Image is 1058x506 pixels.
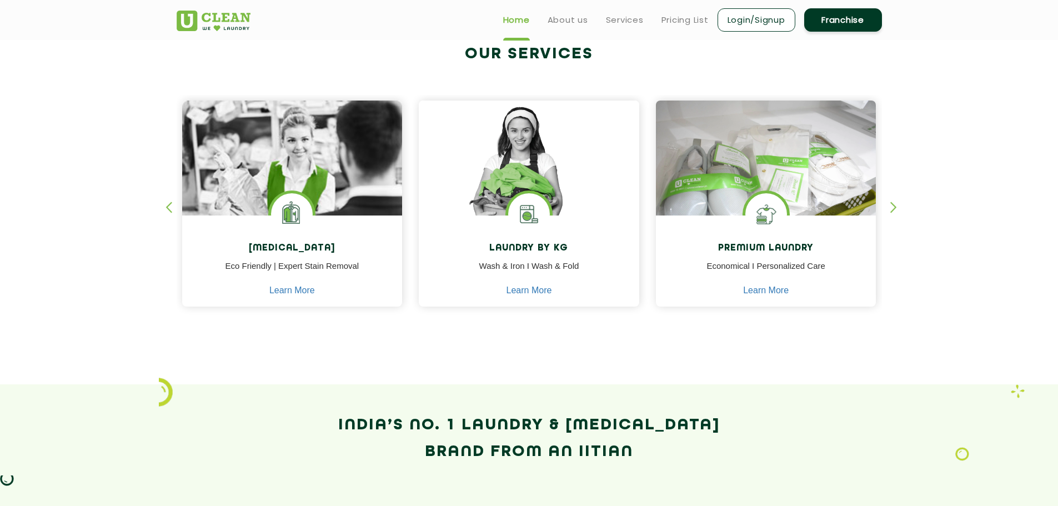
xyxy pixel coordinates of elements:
p: Eco Friendly | Expert Stain Removal [190,260,394,285]
a: Services [606,13,644,27]
img: Laundry wash and iron [1011,384,1025,398]
img: a girl with laundry basket [419,101,639,247]
img: Laundry Services near me [271,193,313,235]
a: Pricing List [661,13,709,27]
img: UClean Laundry and Dry Cleaning [177,11,250,31]
img: Laundry [955,447,969,462]
a: Home [503,13,530,27]
img: Shoes Cleaning [745,193,787,235]
h4: [MEDICAL_DATA] [190,243,394,254]
a: Learn More [269,285,315,295]
p: Economical I Personalized Care [664,260,868,285]
img: icon_2.png [159,378,173,407]
h4: Premium Laundry [664,243,868,254]
a: About us [548,13,588,27]
h4: Laundry by Kg [427,243,631,254]
p: Wash & Iron I Wash & Fold [427,260,631,285]
a: Learn More [507,285,552,295]
img: Drycleaners near me [182,101,403,278]
h2: India’s No. 1 Laundry & [MEDICAL_DATA] Brand from an IITian [177,412,882,465]
img: laundry washing machine [508,193,550,235]
a: Login/Signup [718,8,795,32]
a: Learn More [743,285,789,295]
h2: Our Services [177,45,882,63]
img: laundry done shoes and clothes [656,101,876,247]
a: Franchise [804,8,882,32]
